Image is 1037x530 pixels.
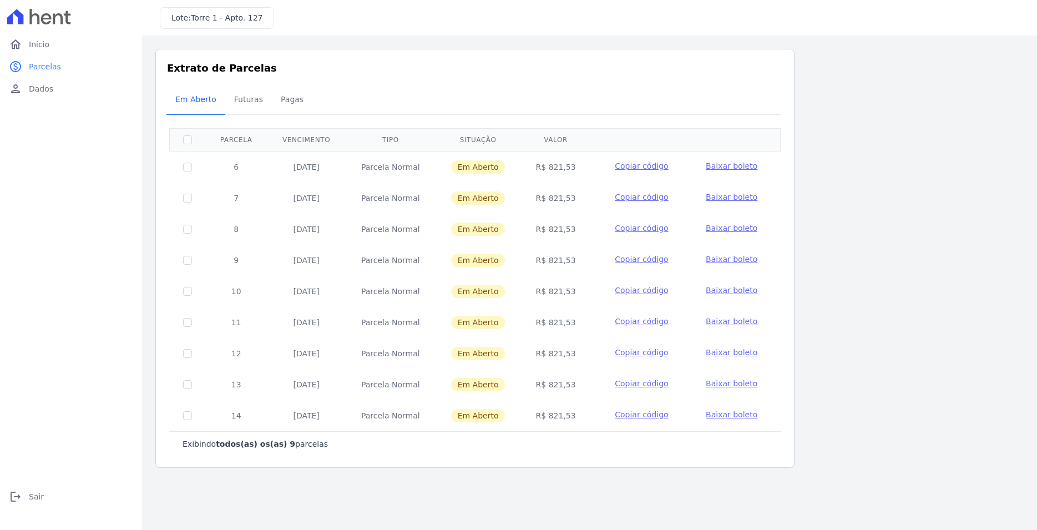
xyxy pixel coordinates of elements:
td: Parcela Normal [346,214,436,245]
a: Baixar boleto [706,160,757,171]
td: 13 [205,369,267,400]
a: Baixar boleto [706,285,757,296]
td: [DATE] [267,183,346,214]
h3: Extrato de Parcelas [167,60,783,75]
span: Em Aberto [451,378,505,391]
a: Em Aberto [166,86,225,115]
b: todos(as) os(as) 9 [216,440,295,448]
button: Copiar código [604,285,679,296]
td: [DATE] [267,338,346,369]
td: 14 [205,400,267,431]
td: [DATE] [267,369,346,400]
span: Em Aberto [169,88,223,110]
td: R$ 821,53 [520,214,590,245]
span: Copiar código [615,255,668,264]
span: Em Aberto [451,285,505,298]
td: R$ 821,53 [520,338,590,369]
i: logout [9,490,22,503]
span: Baixar boleto [706,348,757,357]
span: Baixar boleto [706,193,757,201]
td: R$ 821,53 [520,369,590,400]
span: Baixar boleto [706,161,757,170]
span: Copiar código [615,161,668,170]
span: Em Aberto [451,160,505,174]
th: Situação [436,128,521,151]
td: R$ 821,53 [520,183,590,214]
span: Dados [29,83,53,94]
button: Copiar código [604,223,679,234]
a: Pagas [272,86,312,115]
span: Em Aberto [451,316,505,329]
td: R$ 821,53 [520,276,590,307]
span: Copiar código [615,286,668,295]
span: Copiar código [615,410,668,419]
td: 10 [205,276,267,307]
td: 12 [205,338,267,369]
td: Parcela Normal [346,183,436,214]
button: Copiar código [604,254,679,265]
a: Baixar boleto [706,347,757,358]
span: Sair [29,491,44,502]
button: Copiar código [604,316,679,327]
span: Em Aberto [451,223,505,236]
span: Futuras [227,88,270,110]
a: homeInício [4,33,138,55]
td: R$ 821,53 [520,245,590,276]
a: paidParcelas [4,55,138,78]
span: Copiar código [615,379,668,388]
td: [DATE] [267,214,346,245]
a: logoutSair [4,486,138,508]
td: 9 [205,245,267,276]
td: [DATE] [267,245,346,276]
td: 7 [205,183,267,214]
i: home [9,38,22,51]
a: Baixar boleto [706,378,757,389]
a: personDados [4,78,138,100]
th: Tipo [346,128,436,151]
a: Baixar boleto [706,191,757,203]
span: Baixar boleto [706,286,757,295]
td: 6 [205,151,267,183]
button: Copiar código [604,191,679,203]
a: Baixar boleto [706,409,757,420]
span: Parcelas [29,61,61,72]
td: 8 [205,214,267,245]
td: R$ 821,53 [520,400,590,431]
span: Baixar boleto [706,224,757,233]
span: Pagas [274,88,310,110]
th: Parcela [205,128,267,151]
th: Valor [520,128,590,151]
td: Parcela Normal [346,307,436,338]
td: [DATE] [267,151,346,183]
button: Copiar código [604,378,679,389]
span: Início [29,39,49,50]
td: Parcela Normal [346,151,436,183]
span: Torre 1 - Apto. 127 [191,13,263,22]
p: Exibindo parcelas [183,438,328,450]
h3: Lote: [171,12,262,24]
td: Parcela Normal [346,369,436,400]
td: [DATE] [267,307,346,338]
button: Copiar código [604,347,679,358]
button: Copiar código [604,160,679,171]
i: person [9,82,22,95]
th: Vencimento [267,128,346,151]
td: R$ 821,53 [520,307,590,338]
td: R$ 821,53 [520,151,590,183]
td: [DATE] [267,400,346,431]
td: Parcela Normal [346,400,436,431]
i: paid [9,60,22,73]
span: Em Aberto [451,254,505,267]
span: Em Aberto [451,191,505,205]
span: Copiar código [615,317,668,326]
span: Baixar boleto [706,410,757,419]
td: Parcela Normal [346,276,436,307]
td: Parcela Normal [346,338,436,369]
a: Baixar boleto [706,254,757,265]
span: Baixar boleto [706,379,757,388]
span: Baixar boleto [706,317,757,326]
span: Copiar código [615,348,668,357]
td: Parcela Normal [346,245,436,276]
a: Baixar boleto [706,316,757,327]
td: [DATE] [267,276,346,307]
